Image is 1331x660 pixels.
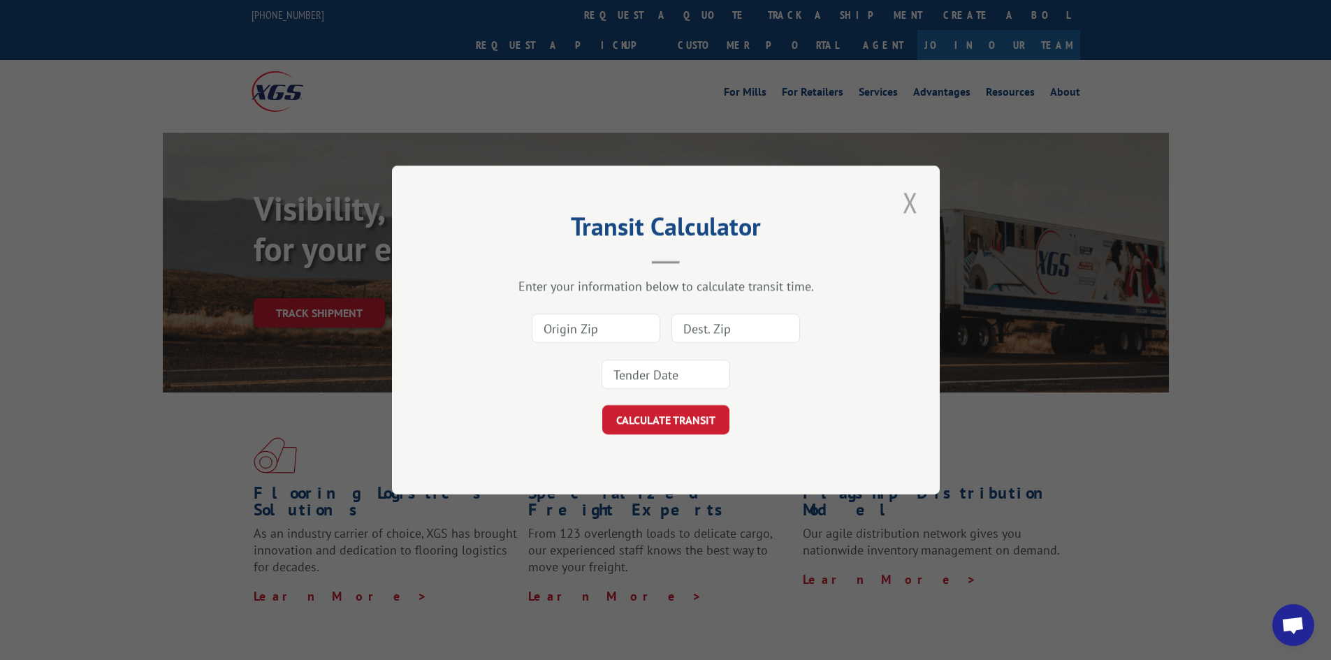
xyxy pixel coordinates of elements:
[602,360,730,389] input: Tender Date
[602,405,729,434] button: CALCULATE TRANSIT
[462,217,870,243] h2: Transit Calculator
[899,183,922,221] button: Close modal
[462,278,870,294] div: Enter your information below to calculate transit time.
[532,314,660,343] input: Origin Zip
[671,314,800,343] input: Dest. Zip
[1272,604,1314,646] a: Open chat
